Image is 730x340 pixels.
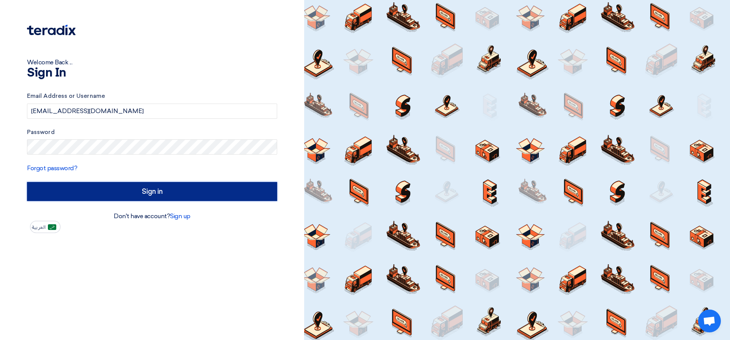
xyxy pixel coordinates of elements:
[27,104,277,119] input: Enter your business email or username
[32,225,46,230] span: العربية
[170,212,190,220] a: Sign up
[27,58,277,67] div: Welcome Back ...
[27,182,277,201] input: Sign in
[27,92,277,101] label: Email Address or Username
[27,212,277,221] div: Don't have account?
[27,164,77,172] a: Forgot password?
[48,224,56,230] img: ar-AR.png
[27,128,277,137] label: Password
[30,221,60,233] button: العربية
[27,67,277,79] h1: Sign In
[27,25,76,35] img: Teradix logo
[698,310,721,332] a: Open chat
